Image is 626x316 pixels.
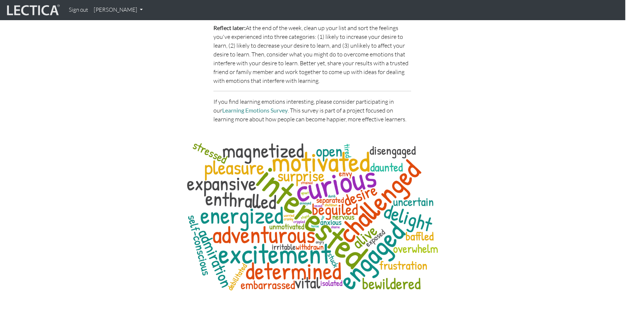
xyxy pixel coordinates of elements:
img: words associated with not understanding for learnaholics [179,135,446,298]
a: [PERSON_NAME] [91,3,146,17]
img: lecticalive [5,3,60,17]
a: Sign out [66,3,91,17]
p: If you find learning emotions interesting, please consider participating in our . This survey is ... [213,97,411,124]
p: At the end of the week, clean up your list and sort the feelings you've experienced into three ca... [213,23,411,85]
a: Learning Emotions Survey [222,107,288,114]
strong: Reflect later: [213,24,246,31]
